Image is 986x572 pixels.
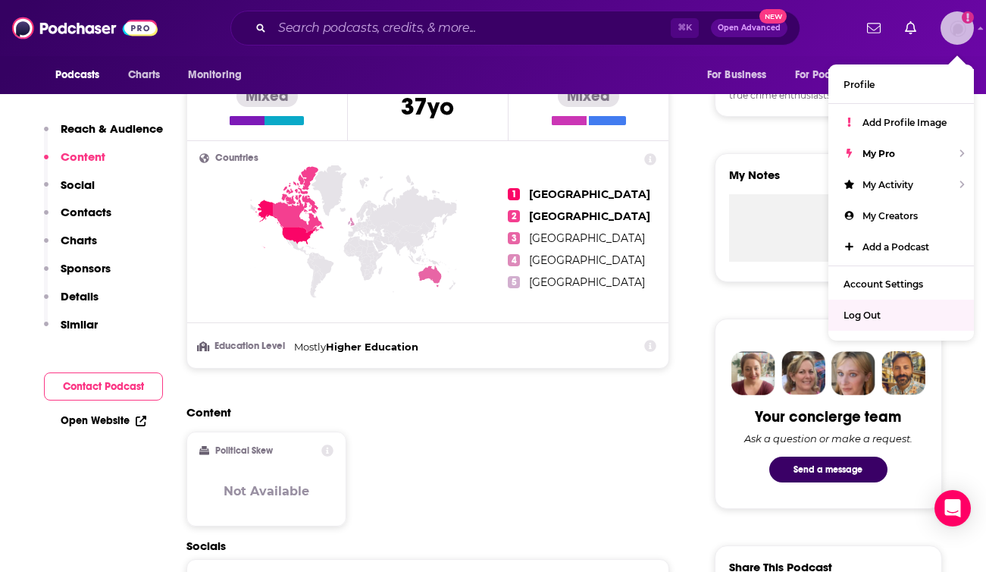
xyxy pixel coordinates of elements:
[61,178,95,192] p: Social
[188,64,242,86] span: Monitoring
[45,61,120,90] button: open menu
[44,121,163,149] button: Reach & Audience
[844,278,923,290] span: Account Settings
[272,16,671,40] input: Search podcasts, credits, & more...
[828,107,974,138] a: Add Profile Image
[55,64,100,86] span: Podcasts
[215,445,273,456] h2: Political Skew
[508,254,520,266] span: 4
[785,61,890,90] button: open menu
[696,61,786,90] button: open menu
[962,11,974,24] svg: Add a profile image
[44,289,99,317] button: Details
[508,232,520,244] span: 3
[828,269,974,300] a: Account Settings
[844,310,881,321] span: Log Out
[941,11,974,45] button: Show profile menu
[224,484,309,498] h3: Not Available
[44,261,111,289] button: Sponsors
[529,231,645,245] span: [GEOGRAPHIC_DATA]
[12,14,158,42] img: Podchaser - Follow, Share and Rate Podcasts
[61,414,146,427] a: Open Website
[844,79,875,90] span: Profile
[711,19,787,37] button: Open AdvancedNew
[862,148,895,159] span: My Pro
[899,15,922,41] a: Show notifications dropdown
[731,351,775,395] img: Sydney Profile
[508,188,520,200] span: 1
[186,539,670,553] h2: Socials
[558,86,619,107] div: Mixed
[186,405,658,420] h2: Content
[769,457,887,482] button: Send a message
[128,64,161,86] span: Charts
[61,317,98,332] p: Similar
[61,289,99,303] p: Details
[44,205,111,233] button: Contacts
[294,341,326,353] span: Mostly
[61,261,111,275] p: Sponsors
[862,117,947,128] span: Add Profile Image
[718,24,781,32] span: Open Advanced
[529,187,650,201] span: [GEOGRAPHIC_DATA]
[529,275,645,289] span: [GEOGRAPHIC_DATA]
[508,210,520,222] span: 2
[707,64,767,86] span: For Business
[881,351,925,395] img: Jon Profile
[508,276,520,288] span: 5
[118,61,170,90] a: Charts
[44,233,97,261] button: Charts
[886,61,941,90] button: open menu
[529,253,645,267] span: [GEOGRAPHIC_DATA]
[828,200,974,231] a: My Creators
[671,18,699,38] span: ⌘ K
[61,205,111,219] p: Contacts
[61,233,97,247] p: Charts
[861,15,887,41] a: Show notifications dropdown
[759,9,787,24] span: New
[755,407,901,426] div: Your concierge team
[44,372,163,401] button: Contact Podcast
[828,64,974,341] ul: Show profile menu
[831,351,875,395] img: Jules Profile
[401,92,454,121] span: 37 yo
[781,351,825,395] img: Barbara Profile
[795,64,868,86] span: For Podcasters
[61,121,163,136] p: Reach & Audience
[862,179,913,190] span: My Activity
[828,69,974,100] a: Profile
[199,341,288,351] h3: Education Level
[862,241,929,253] span: Add a Podcast
[61,149,105,164] p: Content
[44,178,95,206] button: Social
[44,149,105,178] button: Content
[177,61,261,90] button: open menu
[744,432,912,445] div: Ask a question or make a request.
[862,210,918,222] span: My Creators
[326,341,418,353] span: Higher Education
[934,490,971,526] div: Open Intercom Messenger
[230,11,800,46] div: Search podcasts, credits, & more...
[529,209,650,223] span: [GEOGRAPHIC_DATA]
[941,11,974,45] img: User Profile
[236,86,298,107] div: Mixed
[729,168,928,194] label: My Notes
[828,231,974,262] a: Add a Podcast
[44,317,98,345] button: Similar
[215,153,258,163] span: Countries
[941,11,974,45] span: Logged in as heidi.egloff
